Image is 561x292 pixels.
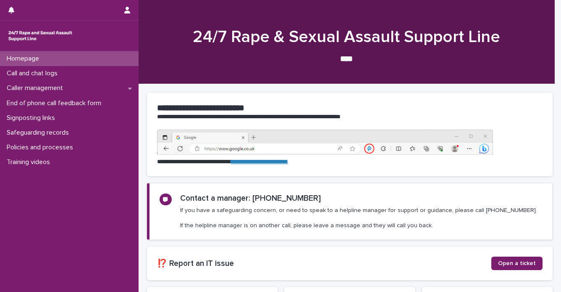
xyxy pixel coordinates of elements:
p: Policies and processes [3,143,80,151]
p: Caller management [3,84,70,92]
p: Safeguarding records [3,129,76,137]
h2: ⁉️ Report an IT issue [157,259,491,268]
h2: Contact a manager: [PHONE_NUMBER] [180,194,321,203]
span: Open a ticket [498,260,536,266]
img: rhQMoQhaT3yELyF149Cw [7,27,74,44]
p: If you have a safeguarding concern, or need to speak to a helpline manager for support or guidanc... [180,207,537,230]
h1: 24/7 Rape & Sexual Assault Support Line [147,27,546,47]
p: Call and chat logs [3,69,64,77]
a: Open a ticket [491,257,543,270]
img: https%3A%2F%2Fcdn.document360.io%2F0deca9d6-0dac-4e56-9e8f-8d9979bfce0e%2FImages%2FDocumentation%... [157,130,493,155]
p: Signposting links [3,114,62,122]
p: Training videos [3,158,57,166]
p: End of phone call feedback form [3,99,108,107]
p: Homepage [3,55,46,63]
